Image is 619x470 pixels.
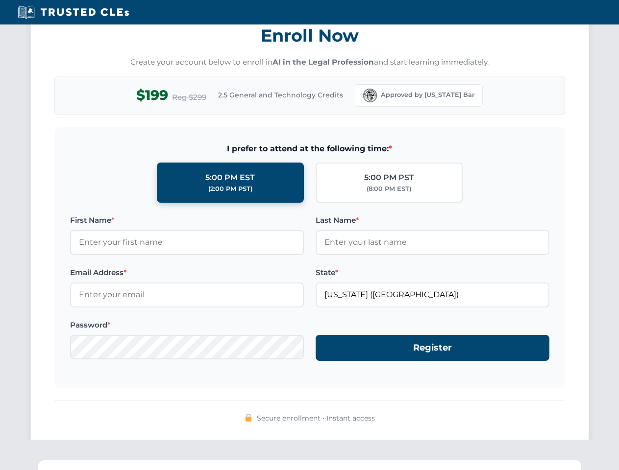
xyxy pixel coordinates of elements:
[70,142,549,155] span: I prefer to attend at the following time:
[70,267,304,279] label: Email Address
[70,214,304,226] label: First Name
[363,89,377,102] img: Florida Bar
[316,267,549,279] label: State
[54,57,565,68] p: Create your account below to enroll in and start learning immediately.
[136,84,168,106] span: $199
[316,214,549,226] label: Last Name
[316,335,549,361] button: Register
[316,230,549,255] input: Enter your last name
[257,413,375,423] span: Secure enrollment • Instant access
[205,171,255,184] div: 5:00 PM EST
[316,282,549,307] input: Florida (FL)
[208,184,252,194] div: (2:00 PM PST)
[367,184,411,194] div: (8:00 PM EST)
[381,90,474,100] span: Approved by [US_STATE] Bar
[364,171,414,184] div: 5:00 PM PST
[70,319,304,331] label: Password
[172,92,206,103] span: Reg $299
[15,5,132,20] img: Trusted CLEs
[272,57,374,67] strong: AI in the Legal Profession
[70,230,304,255] input: Enter your first name
[218,90,343,100] span: 2.5 General and Technology Credits
[245,414,252,422] img: 🔒
[70,282,304,307] input: Enter your email
[54,20,565,51] h3: Enroll Now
